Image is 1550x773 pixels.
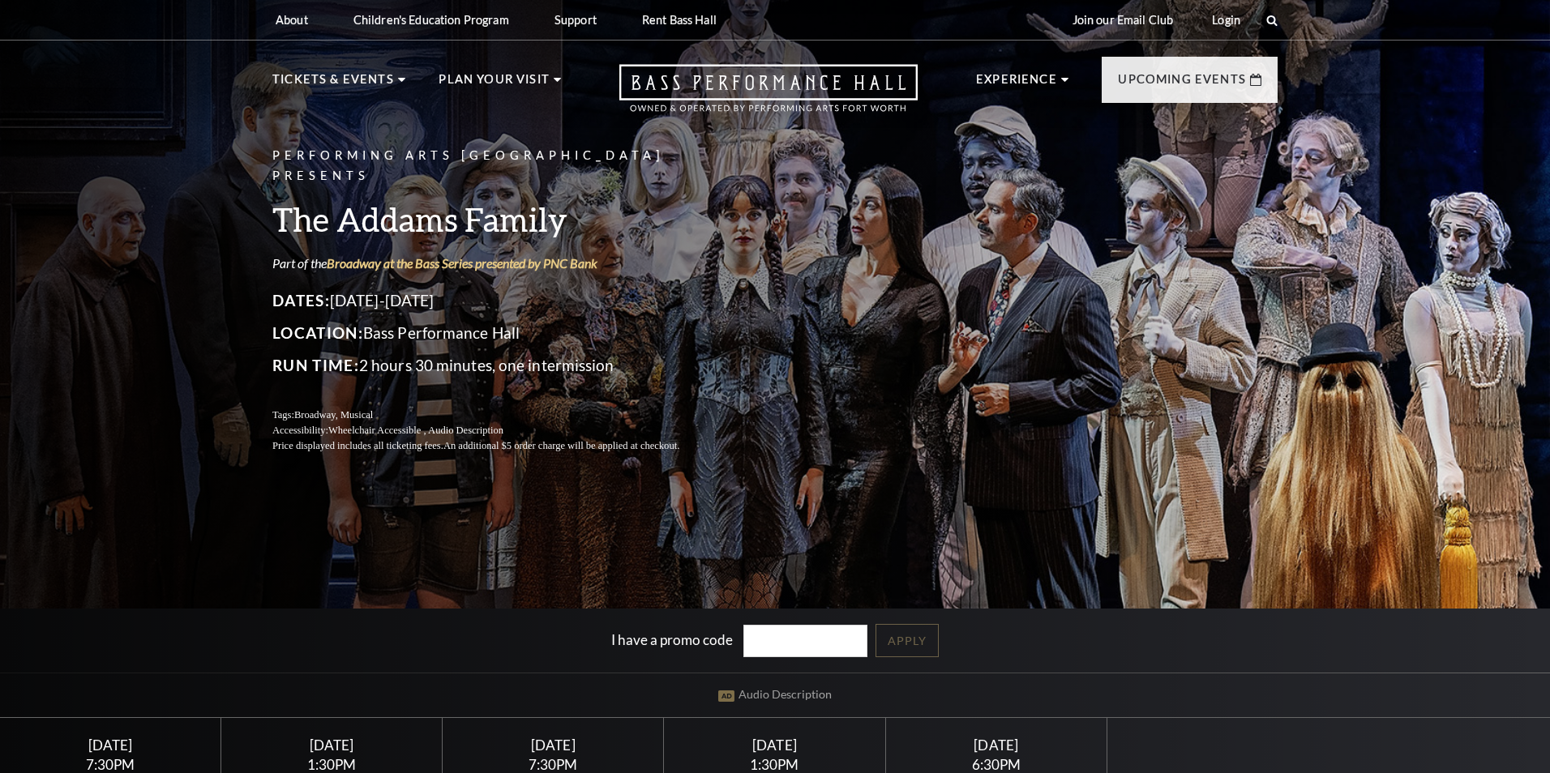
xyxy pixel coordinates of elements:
[905,737,1087,754] div: [DATE]
[272,291,330,310] span: Dates:
[272,323,363,342] span: Location:
[272,146,718,186] p: Performing Arts [GEOGRAPHIC_DATA] Presents
[272,356,359,374] span: Run Time:
[1118,70,1246,99] p: Upcoming Events
[272,288,718,314] p: [DATE]-[DATE]
[272,254,718,272] p: Part of the
[19,758,202,771] div: 7:30PM
[439,70,550,99] p: Plan Your Visit
[272,320,718,346] p: Bass Performance Hall
[462,737,644,754] div: [DATE]
[554,13,597,27] p: Support
[353,13,509,27] p: Children's Education Program
[241,758,423,771] div: 1:30PM
[276,13,308,27] p: About
[683,737,866,754] div: [DATE]
[683,758,866,771] div: 1:30PM
[272,199,718,240] h3: The Addams Family
[272,408,718,423] p: Tags:
[642,13,717,27] p: Rent Bass Hall
[462,758,644,771] div: 7:30PM
[611,630,733,647] label: I have a promo code
[328,425,503,436] span: Wheelchair Accessible , Audio Description
[19,737,202,754] div: [DATE]
[327,255,597,271] a: Broadway at the Bass Series presented by PNC Bank
[272,438,718,454] p: Price displayed includes all ticketing fees.
[976,70,1057,99] p: Experience
[294,409,373,421] span: Broadway, Musical
[905,758,1087,771] div: 6:30PM
[443,440,679,451] span: An additional $5 order charge will be applied at checkout.
[272,352,718,378] p: 2 hours 30 minutes, one intermission
[272,423,718,438] p: Accessibility:
[241,737,423,754] div: [DATE]
[272,70,394,99] p: Tickets & Events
